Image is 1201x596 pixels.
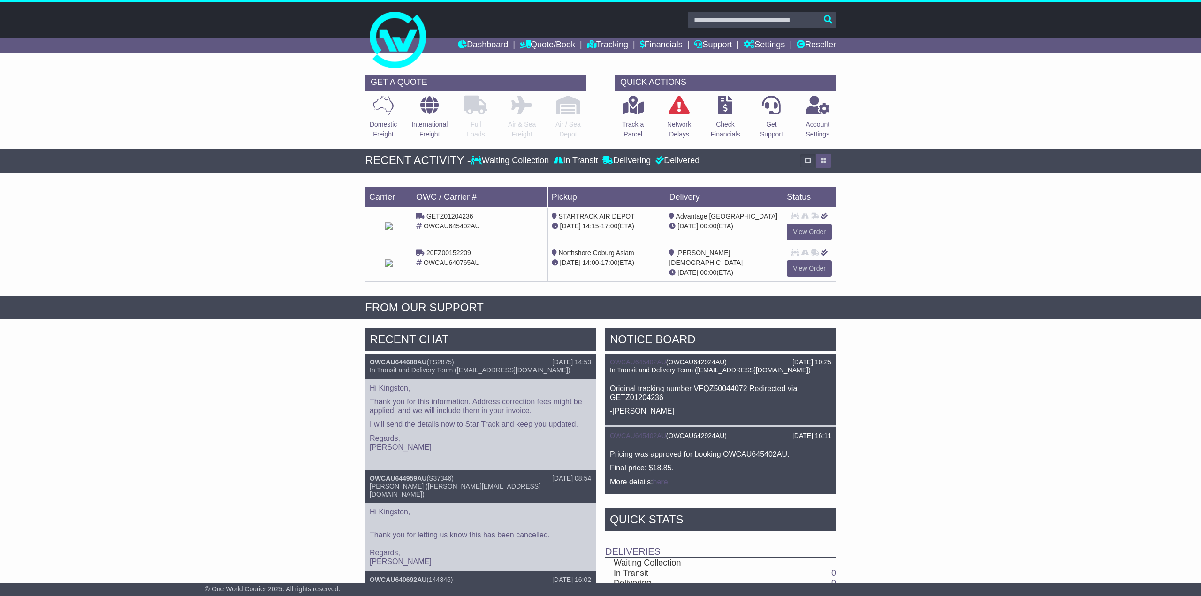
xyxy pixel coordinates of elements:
td: Waiting Collection [605,558,751,568]
span: 00:00 [700,222,716,230]
div: ( ) [370,475,591,483]
span: 20FZ00152209 [426,249,471,257]
p: Original tracking number VFQZ50044072 Redirected via GETZ01204236 [610,384,831,402]
a: OWCAU644959AU [370,475,426,482]
td: Status [783,187,836,207]
img: StarTrack.png [385,259,393,267]
span: [PERSON_NAME][DEMOGRAPHIC_DATA] [669,249,743,266]
p: International Freight [411,120,448,139]
p: Final price: $18.85. [610,463,831,472]
span: GETZ01204236 [426,212,473,220]
span: OWCAU642924AU [669,432,725,439]
p: Regards, [PERSON_NAME] [370,434,591,452]
div: RECENT CHAT [365,328,596,354]
span: In Transit and Delivery Team ([EMAIL_ADDRESS][DOMAIN_NAME]) [370,366,570,374]
td: Delivery [665,187,783,207]
a: 0 [831,578,836,588]
a: Settings [744,38,785,53]
p: I will send the details now to Star Track and keep you updated. [370,420,591,429]
a: Tracking [587,38,628,53]
div: GET A QUOTE [365,75,586,91]
a: GetSupport [760,95,783,144]
a: here [653,478,668,486]
p: -[PERSON_NAME] [610,407,831,415]
span: 17:00 [601,222,617,230]
div: [DATE] 16:02 [552,576,591,584]
a: OWCAU645402AU [610,432,666,439]
span: [DATE] [677,222,698,230]
a: Reseller [797,38,836,53]
a: 0 [831,568,836,578]
p: Domestic Freight [370,120,397,139]
p: More details: . [610,477,831,486]
span: [PERSON_NAME] ([PERSON_NAME][EMAIL_ADDRESS][DOMAIN_NAME]) [370,483,540,498]
div: NOTICE BOARD [605,328,836,354]
span: STARTRACK AIR DEPOT [559,212,635,220]
p: Check Financials [711,120,740,139]
td: Delivering [605,578,751,588]
span: OWCAU640765AU [424,259,480,266]
div: [DATE] 14:53 [552,358,591,366]
a: View Order [787,260,832,277]
a: Financials [640,38,683,53]
span: TS2875 [429,358,452,366]
a: DomesticFreight [369,95,397,144]
div: ( ) [370,358,591,366]
div: FROM OUR SUPPORT [365,301,836,315]
div: (ETA) [669,268,779,278]
a: Support [694,38,732,53]
td: Carrier [365,187,412,207]
p: Network Delays [667,120,691,139]
a: Dashboard [458,38,508,53]
span: 144846 [429,576,451,583]
span: 14:15 [583,222,599,230]
div: Quick Stats [605,508,836,534]
span: Northshore Coburg Aslam [559,249,634,257]
p: Full Loads [464,120,487,139]
div: ( ) [610,358,831,366]
div: - (ETA) [552,221,661,231]
span: In Transit and Delivery Team ([EMAIL_ADDRESS][DOMAIN_NAME]) [610,366,811,374]
td: Pickup [547,187,665,207]
span: [DATE] [560,259,581,266]
div: [DATE] 10:25 [792,358,831,366]
img: StarTrack.png [385,222,393,230]
a: OWCAU645402AU [610,358,666,366]
p: Get Support [760,120,783,139]
div: ( ) [370,576,591,584]
a: Quote/Book [520,38,575,53]
span: 00:00 [700,269,716,276]
p: Air & Sea Freight [508,120,536,139]
a: Track aParcel [622,95,644,144]
span: OWCAU642924AU [669,358,725,366]
span: 17:00 [601,259,617,266]
span: 14:00 [583,259,599,266]
a: OWCAU644688AU [370,358,426,366]
div: (ETA) [669,221,779,231]
span: [DATE] [677,269,698,276]
a: OWCAU640692AU [370,576,426,583]
div: Delivering [600,156,653,166]
div: QUICK ACTIONS [615,75,836,91]
td: In Transit [605,568,751,579]
div: ( ) [610,432,831,440]
td: OWC / Carrier # [412,187,548,207]
p: Track a Parcel [622,120,644,139]
a: View Order [787,224,832,240]
p: Air / Sea Depot [555,120,581,139]
p: Hi Kingston, [370,384,591,392]
a: CheckFinancials [710,95,741,144]
td: Deliveries [605,534,836,558]
p: Hi Kingston, [370,507,591,516]
div: [DATE] 08:54 [552,475,591,483]
p: Pricing was approved for booking OWCAU645402AU. [610,450,831,459]
span: S37346 [429,475,451,482]
p: Thank you for letting us know this has been cancelled. Regards, [PERSON_NAME] [370,521,591,566]
div: [DATE] 16:11 [792,432,831,440]
span: OWCAU645402AU [424,222,480,230]
span: [DATE] [560,222,581,230]
a: InternationalFreight [411,95,448,144]
span: Advantage [GEOGRAPHIC_DATA] [676,212,778,220]
div: Waiting Collection [471,156,551,166]
a: AccountSettings [806,95,830,144]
